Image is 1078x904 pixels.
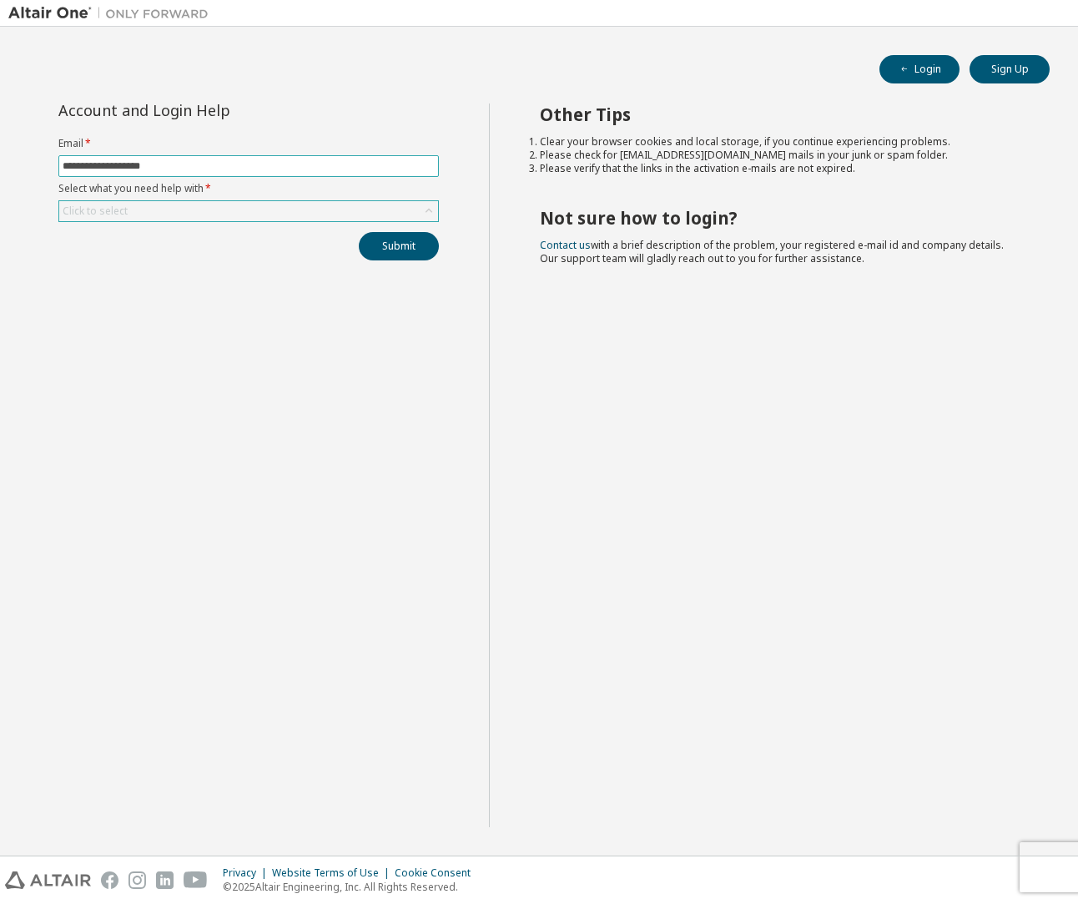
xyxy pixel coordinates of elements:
[359,232,439,260] button: Submit
[58,137,439,150] label: Email
[879,55,960,83] button: Login
[128,871,146,889] img: instagram.svg
[540,207,1020,229] h2: Not sure how to login?
[5,871,91,889] img: altair_logo.svg
[395,866,481,880] div: Cookie Consent
[59,201,438,221] div: Click to select
[540,149,1020,162] li: Please check for [EMAIL_ADDRESS][DOMAIN_NAME] mails in your junk or spam folder.
[540,135,1020,149] li: Clear your browser cookies and local storage, if you continue experiencing problems.
[540,162,1020,175] li: Please verify that the links in the activation e-mails are not expired.
[540,238,591,252] a: Contact us
[223,880,481,894] p: © 2025 Altair Engineering, Inc. All Rights Reserved.
[540,238,1004,265] span: with a brief description of the problem, your registered e-mail id and company details. Our suppo...
[58,182,439,195] label: Select what you need help with
[184,871,208,889] img: youtube.svg
[272,866,395,880] div: Website Terms of Use
[156,871,174,889] img: linkedin.svg
[58,104,363,117] div: Account and Login Help
[8,5,217,22] img: Altair One
[223,866,272,880] div: Privacy
[101,871,118,889] img: facebook.svg
[970,55,1050,83] button: Sign Up
[63,205,128,218] div: Click to select
[540,104,1020,125] h2: Other Tips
